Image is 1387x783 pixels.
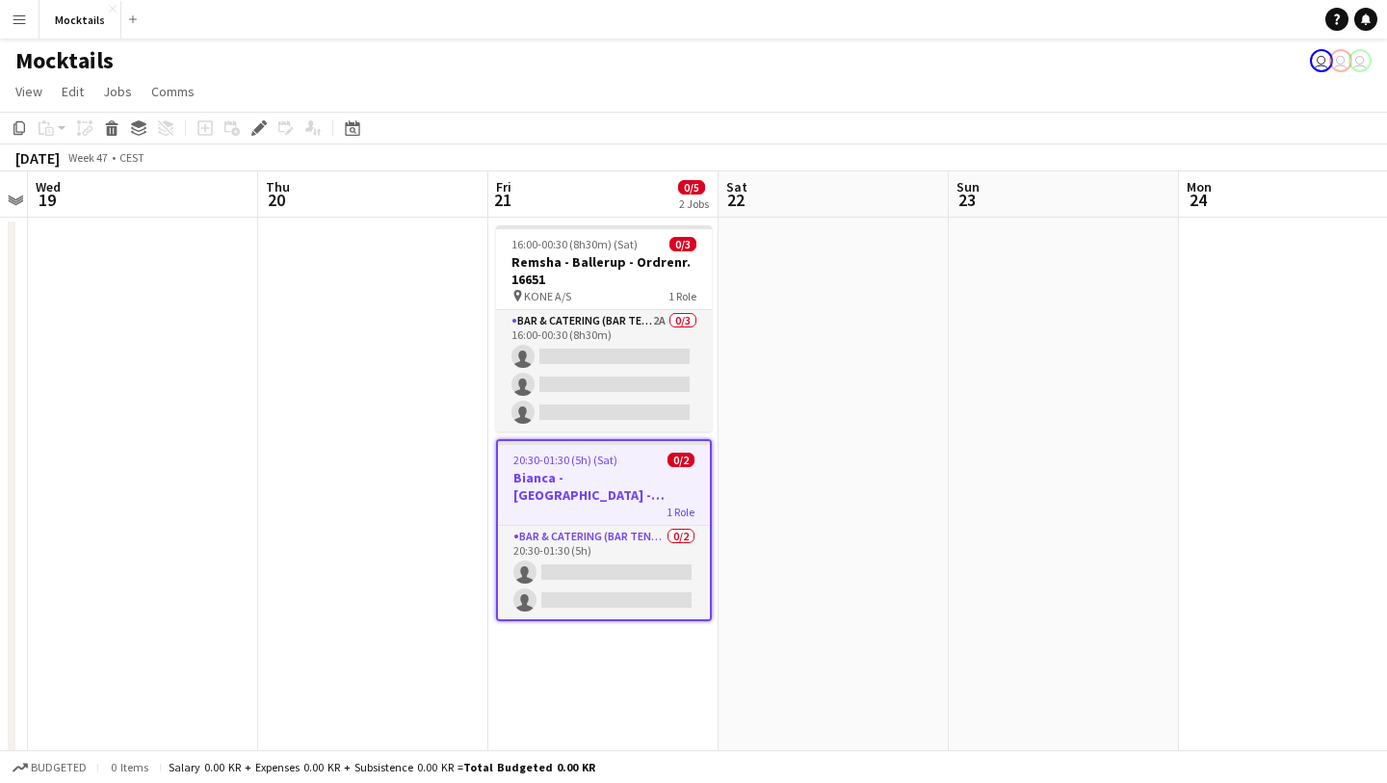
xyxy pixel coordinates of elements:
[463,760,595,774] span: Total Budgeted 0.00 KR
[62,83,84,100] span: Edit
[106,760,152,774] span: 0 items
[151,83,195,100] span: Comms
[15,148,60,168] div: [DATE]
[54,79,92,104] a: Edit
[64,150,112,165] span: Week 47
[39,1,121,39] button: Mocktails
[513,453,617,467] span: 20:30-01:30 (5h) (Sat)
[263,189,290,211] span: 20
[266,178,290,196] span: Thu
[15,46,114,75] h1: Mocktails
[496,178,511,196] span: Fri
[668,289,696,303] span: 1 Role
[669,237,696,251] span: 0/3
[95,79,140,104] a: Jobs
[169,760,595,774] div: Salary 0.00 KR + Expenses 0.00 KR + Subsistence 0.00 KR =
[498,526,710,619] app-card-role: Bar & Catering (Bar Tender)0/220:30-01:30 (5h)
[1348,49,1372,72] app-user-avatar: Hektor Pantas
[119,150,144,165] div: CEST
[36,178,61,196] span: Wed
[496,253,712,288] h3: Remsha - Ballerup - Ordrenr. 16651
[679,196,709,211] div: 2 Jobs
[498,469,710,504] h3: Bianca - [GEOGRAPHIC_DATA] - Ordrenr. 16682
[496,225,712,431] app-job-card: 16:00-00:30 (8h30m) (Sat)0/3Remsha - Ballerup - Ordrenr. 16651 KONE A/S1 RoleBar & Catering (Bar ...
[1310,49,1333,72] app-user-avatar: Emilie Bisbo
[667,453,694,467] span: 0/2
[1329,49,1352,72] app-user-avatar: Sebastian Lysholt Skjold
[726,178,747,196] span: Sat
[667,505,694,519] span: 1 Role
[144,79,202,104] a: Comms
[496,310,712,431] app-card-role: Bar & Catering (Bar Tender)2A0/316:00-00:30 (8h30m)
[103,83,132,100] span: Jobs
[678,180,705,195] span: 0/5
[1184,189,1212,211] span: 24
[8,79,50,104] a: View
[10,757,90,778] button: Budgeted
[954,189,980,211] span: 23
[723,189,747,211] span: 22
[524,289,571,303] span: KONE A/S
[511,237,638,251] span: 16:00-00:30 (8h30m) (Sat)
[31,761,87,774] span: Budgeted
[33,189,61,211] span: 19
[493,189,511,211] span: 21
[1187,178,1212,196] span: Mon
[15,83,42,100] span: View
[496,439,712,621] app-job-card: 20:30-01:30 (5h) (Sat)0/2Bianca - [GEOGRAPHIC_DATA] - Ordrenr. 166821 RoleBar & Catering (Bar Ten...
[956,178,980,196] span: Sun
